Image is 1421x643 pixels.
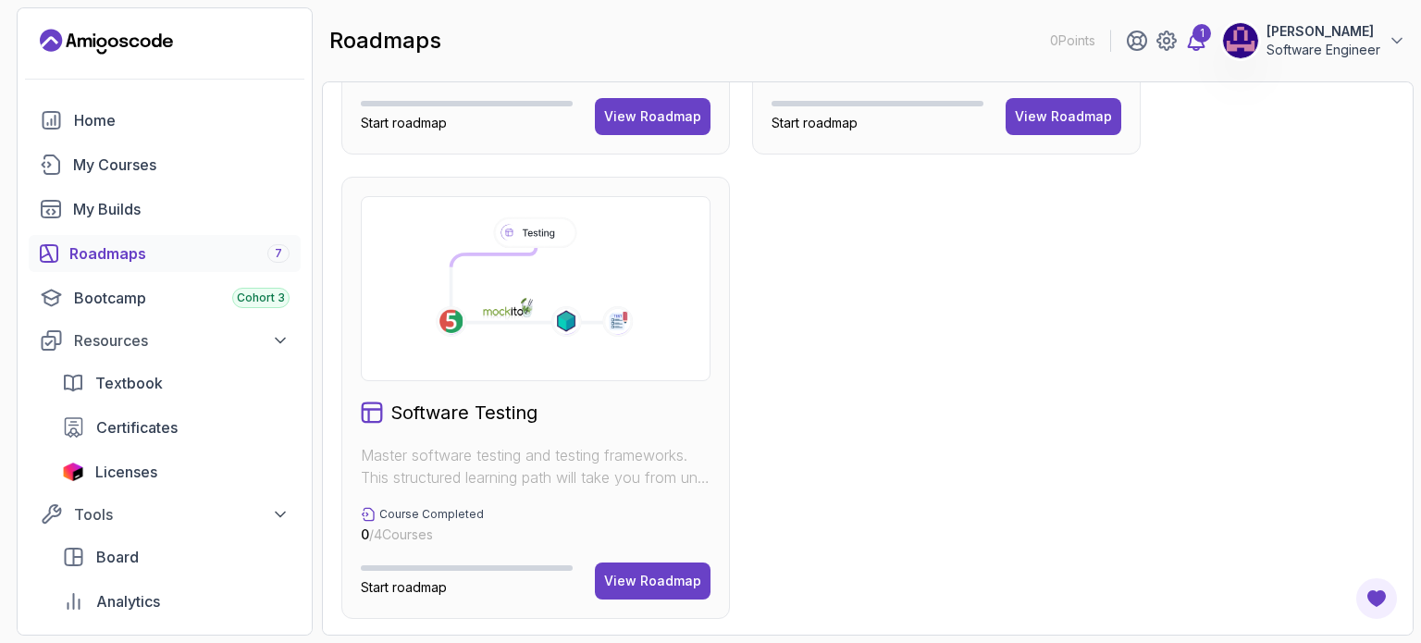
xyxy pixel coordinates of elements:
a: bootcamp [29,279,301,316]
div: Tools [74,503,290,526]
div: Home [74,109,290,131]
a: licenses [51,453,301,490]
img: jetbrains icon [62,463,84,481]
span: Textbook [95,372,163,394]
button: View Roadmap [595,563,710,600]
span: Cohort 3 [237,291,285,305]
a: board [51,538,301,575]
a: roadmaps [29,235,301,272]
p: Master software testing and testing frameworks. This structured learning path will take you from ... [361,444,710,488]
a: certificates [51,409,301,446]
a: home [29,102,301,139]
span: Board [96,546,139,568]
a: builds [29,191,301,228]
button: Tools [29,498,301,531]
p: [PERSON_NAME] [1267,22,1380,41]
button: Open Feedback Button [1354,576,1399,621]
span: Analytics [96,590,160,612]
button: user profile image[PERSON_NAME]Software Engineer [1222,22,1406,59]
p: 0 Points [1050,31,1095,50]
h2: Software Testing [390,400,538,426]
button: View Roadmap [595,98,710,135]
div: Resources [74,329,290,352]
img: user profile image [1223,23,1258,58]
span: Start roadmap [361,579,447,595]
div: Bootcamp [74,287,290,309]
button: Resources [29,324,301,357]
p: Course Completed [379,507,484,522]
span: Start roadmap [772,115,858,130]
div: Roadmaps [69,242,290,265]
div: View Roadmap [1015,107,1112,126]
h2: roadmaps [329,26,441,56]
a: analytics [51,583,301,620]
span: Licenses [95,461,157,483]
p: / 4 Courses [361,526,484,544]
span: 0 [361,526,369,542]
div: View Roadmap [604,107,701,126]
a: Landing page [40,27,173,56]
div: My Builds [73,198,290,220]
div: 1 [1192,24,1211,43]
span: Start roadmap [361,115,447,130]
a: 1 [1185,30,1207,52]
span: 7 [275,246,282,261]
div: View Roadmap [604,572,701,590]
p: Software Engineer [1267,41,1380,59]
span: Certificates [96,416,178,439]
a: textbook [51,365,301,402]
a: courses [29,146,301,183]
button: View Roadmap [1006,98,1121,135]
div: My Courses [73,154,290,176]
